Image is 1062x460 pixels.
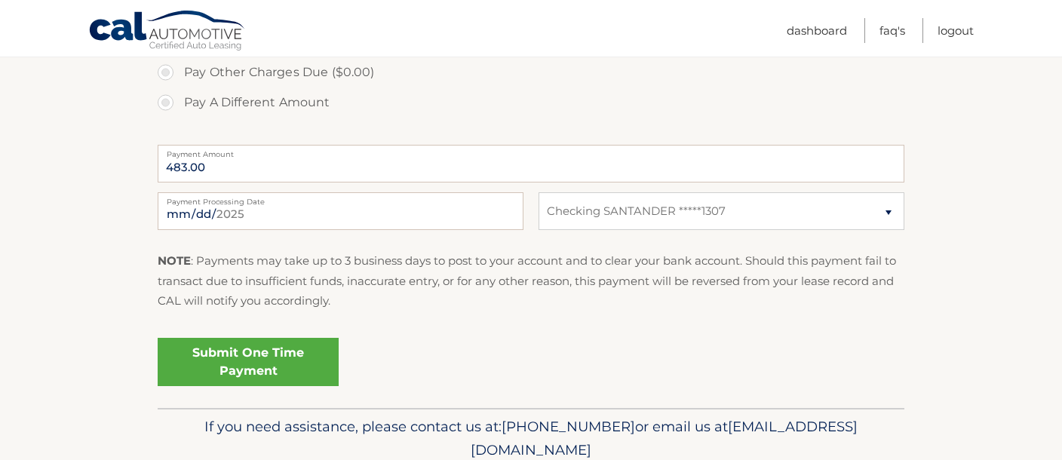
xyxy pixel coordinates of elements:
[88,10,247,54] a: Cal Automotive
[158,145,904,182] input: Payment Amount
[879,18,905,43] a: FAQ's
[938,18,974,43] a: Logout
[158,57,904,87] label: Pay Other Charges Due ($0.00)
[502,418,635,435] span: [PHONE_NUMBER]
[158,251,904,311] p: : Payments may take up to 3 business days to post to your account and to clear your bank account....
[158,87,904,118] label: Pay A Different Amount
[158,253,191,268] strong: NOTE
[158,338,339,386] a: Submit One Time Payment
[787,18,847,43] a: Dashboard
[158,192,523,204] label: Payment Processing Date
[158,145,904,157] label: Payment Amount
[158,192,523,230] input: Payment Date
